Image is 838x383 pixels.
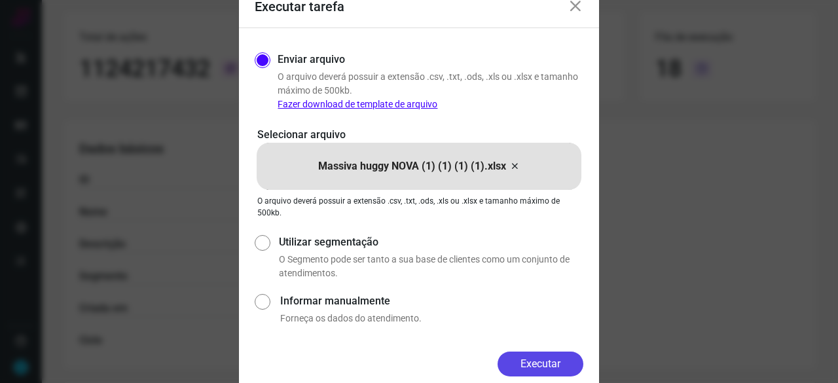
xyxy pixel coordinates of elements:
[278,70,583,111] p: O arquivo deverá possuir a extensão .csv, .txt, .ods, .xls ou .xlsx e tamanho máximo de 500kb.
[280,293,583,309] label: Informar manualmente
[498,352,583,376] button: Executar
[318,158,506,174] p: Massiva huggy NOVA (1) (1) (1) (1).xlsx
[257,127,581,143] p: Selecionar arquivo
[278,52,345,67] label: Enviar arquivo
[280,312,583,325] p: Forneça os dados do atendimento.
[278,99,437,109] a: Fazer download de template de arquivo
[279,253,583,280] p: O Segmento pode ser tanto a sua base de clientes como um conjunto de atendimentos.
[279,234,583,250] label: Utilizar segmentação
[257,195,581,219] p: O arquivo deverá possuir a extensão .csv, .txt, .ods, .xls ou .xlsx e tamanho máximo de 500kb.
